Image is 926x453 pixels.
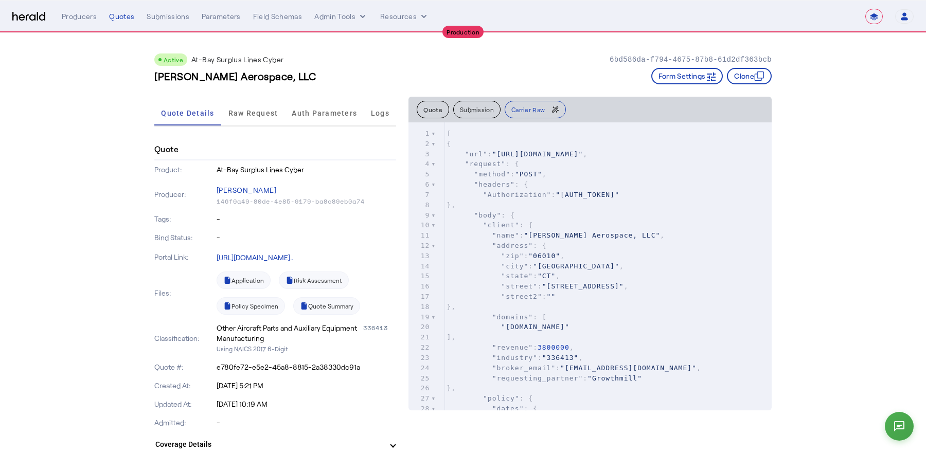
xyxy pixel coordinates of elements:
h4: Quote [154,143,179,155]
span: : [447,374,642,382]
span: : , [447,150,587,158]
div: 10 [408,220,431,230]
span: : , [447,252,565,260]
span: "revenue" [492,343,533,351]
div: 2 [408,139,431,149]
span: }, [447,303,456,311]
p: - [217,232,397,243]
div: 24 [408,363,431,373]
span: : { [447,394,533,402]
div: 5 [408,169,431,179]
span: : [ [447,313,546,321]
span: "Authorization" [483,191,551,198]
span: Active [164,56,183,63]
span: : , [447,364,701,372]
div: 27 [408,393,431,404]
span: }, [447,201,456,209]
div: Quotes [109,11,134,22]
div: Field Schemas [253,11,302,22]
div: 4 [408,159,431,169]
button: Clone [727,68,772,84]
div: Production [442,26,484,38]
div: 18 [408,302,431,312]
span: "domains" [492,313,533,321]
p: e780fe72-e5e2-45a8-8815-2a38330dc91a [217,362,397,372]
a: Risk Assessment [279,271,349,289]
herald-code-block: quote [408,122,772,410]
mat-panel-title: Coverage Details [155,439,383,450]
p: Tags: [154,214,215,224]
span: "request" [465,160,506,168]
span: "requesting_partner" [492,374,583,382]
p: At-Bay Surplus Lines Cyber [217,165,397,175]
div: 336413 [363,323,396,343]
div: 20 [408,322,431,332]
p: Created At: [154,380,215,391]
p: Portal Link: [154,252,215,262]
div: 26 [408,383,431,393]
p: [PERSON_NAME] [217,183,397,197]
button: internal dropdown menu [314,11,368,22]
span: : , [447,262,624,270]
span: "name" [492,231,520,239]
p: [DATE] 10:19 AM [217,399,397,409]
span: "POST" [515,170,542,178]
p: Bind Status: [154,232,215,243]
button: Carrier Raw [505,101,566,118]
div: 7 [408,190,431,200]
span: "body" [474,211,501,219]
span: "policy" [483,394,520,402]
span: : { [447,211,515,219]
span: : { [447,405,538,412]
div: 12 [408,241,431,251]
span: ], [447,333,456,341]
span: Auth Parameters [292,110,357,117]
div: 8 [408,200,431,210]
div: 3 [408,149,431,159]
button: Quote [417,101,449,118]
div: Other Aircraft Parts and Auxiliary Equipment Manufacturing [217,323,362,343]
p: Classification: [154,333,215,343]
p: Quote #: [154,362,215,372]
span: "06010" [528,252,560,260]
span: }, [447,384,456,392]
div: 23 [408,353,431,363]
p: - [217,214,397,224]
a: Application [217,271,271,289]
span: "336413" [542,354,579,361]
p: Product: [154,165,215,175]
div: Parameters [202,11,241,22]
span: : , [447,170,546,178]
p: Admitted: [154,418,215,428]
span: Quote Details [161,110,214,117]
a: Policy Specimen [217,297,285,315]
div: 11 [408,230,431,241]
span: : { [447,242,546,249]
span: "street2" [501,293,542,300]
span: : [447,191,619,198]
span: "url" [465,150,488,158]
span: "method" [474,170,510,178]
span: : [447,293,556,300]
span: : , [447,282,628,290]
p: Files: [154,288,215,298]
a: Quote Summary [293,297,360,315]
span: "street" [501,282,538,290]
span: { [447,140,451,148]
span: "[URL][DOMAIN_NAME]" [492,150,583,158]
div: 25 [408,373,431,384]
p: [DATE] 5:21 PM [217,380,397,391]
h3: [PERSON_NAME] Aerospace, LLC [154,69,316,83]
div: Producers [62,11,97,22]
div: 28 [408,404,431,414]
span: "state" [501,272,533,280]
span: 3800000 [538,343,569,351]
span: Raw Request [228,110,278,117]
span: : { [447,160,519,168]
button: Form Settings [651,68,723,84]
span: : , [447,343,574,351]
span: "" [547,293,556,300]
span: : { [447,221,533,229]
span: "[STREET_ADDRESS]" [542,282,624,290]
span: "address" [492,242,533,249]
